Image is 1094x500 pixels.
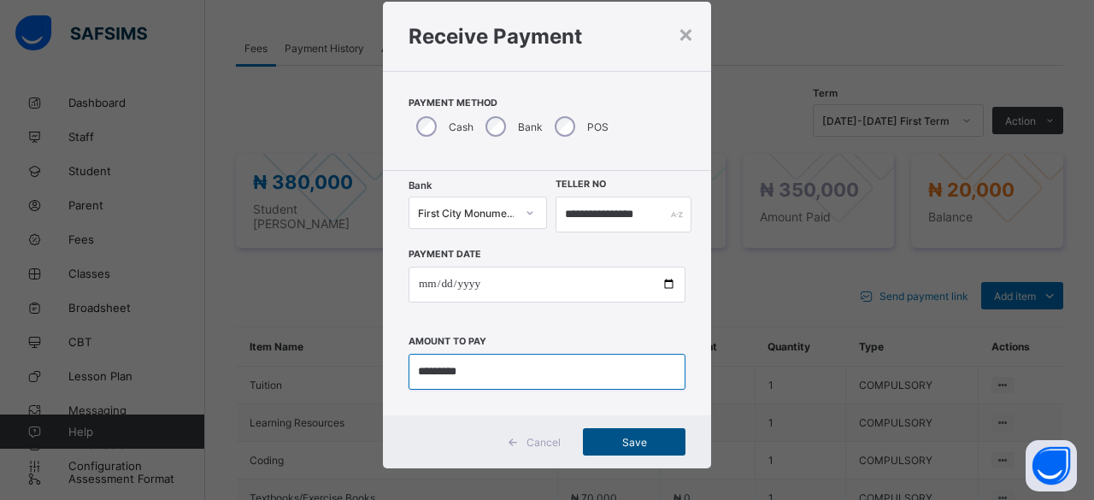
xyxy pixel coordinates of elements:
[556,179,606,190] label: Teller No
[678,19,694,48] div: ×
[449,121,473,133] label: Cash
[409,249,481,260] label: Payment Date
[526,436,561,449] span: Cancel
[596,436,673,449] span: Save
[409,336,486,347] label: Amount to pay
[587,121,609,133] label: POS
[409,24,685,49] h1: Receive Payment
[1026,440,1077,491] button: Open asap
[409,97,685,109] span: Payment Method
[418,207,515,220] div: First City Monument Bank (FCMB) - [GEOGRAPHIC_DATA]
[518,121,543,133] label: Bank
[409,179,432,191] span: Bank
